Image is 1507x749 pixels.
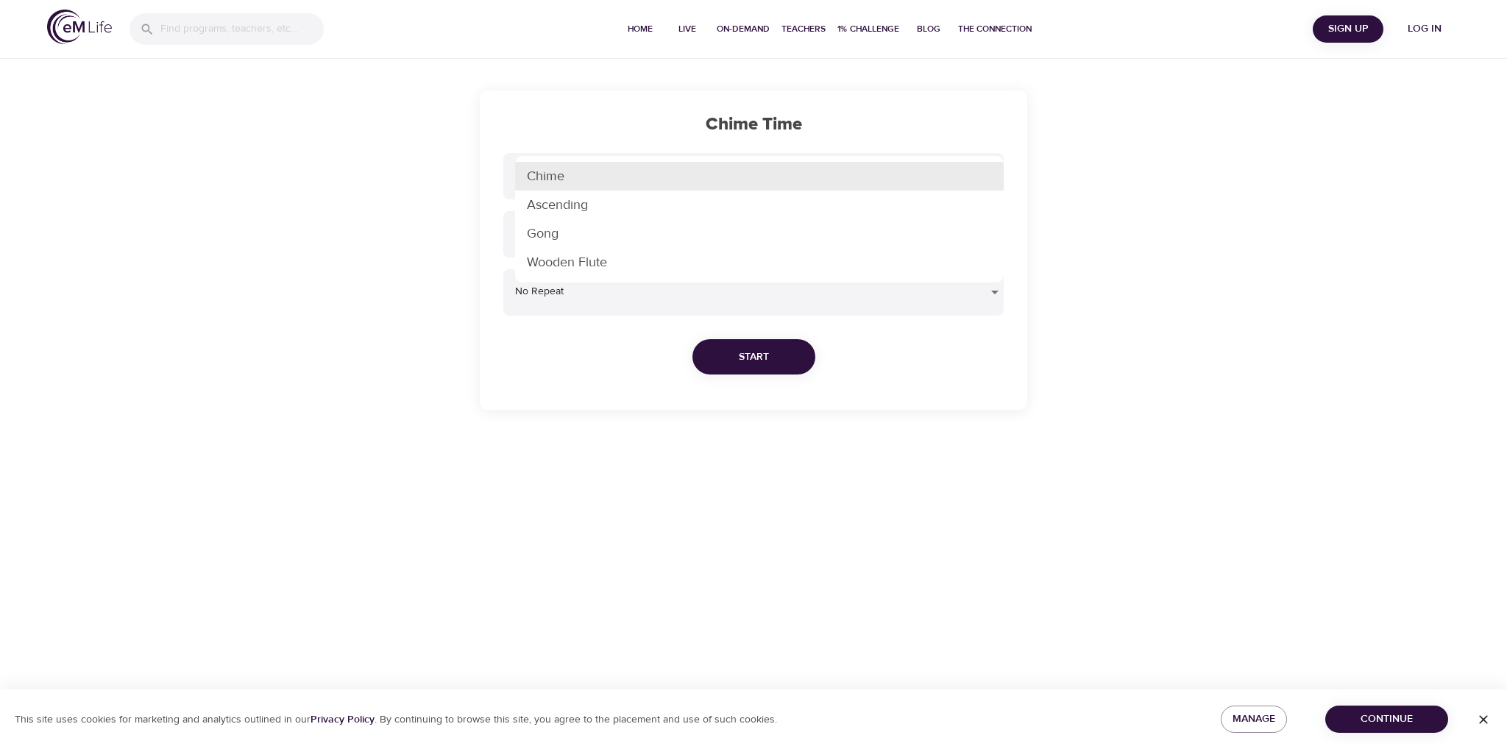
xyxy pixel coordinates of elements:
[515,219,1004,248] li: Gong
[1233,710,1275,728] span: Manage
[311,713,375,726] b: Privacy Policy
[515,162,1004,191] li: Chime
[515,248,1004,277] li: Wooden Flute
[1337,710,1436,728] span: Continue
[515,191,1004,219] li: Ascending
